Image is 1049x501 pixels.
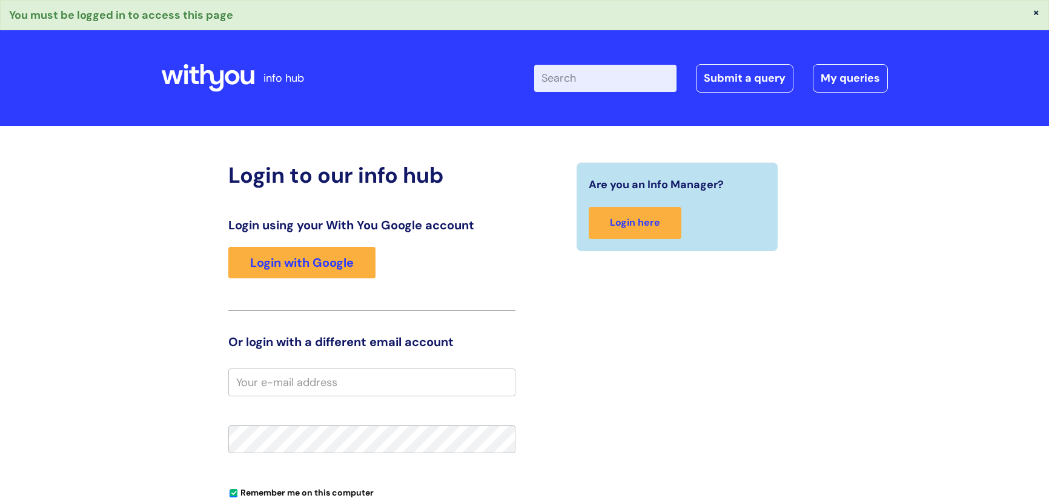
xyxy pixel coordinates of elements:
h3: Login using your With You Google account [228,218,515,232]
span: Are you an Info Manager? [589,175,724,194]
h3: Or login with a different email account [228,335,515,349]
a: Login here [589,207,681,239]
button: × [1033,7,1040,18]
label: Remember me on this computer [228,485,374,498]
a: Login with Google [228,247,376,278]
h2: Login to our info hub [228,162,515,188]
a: Submit a query [696,64,793,92]
a: My queries [813,64,888,92]
input: Remember me on this computer [230,490,237,497]
p: info hub [263,68,304,88]
input: Search [534,65,677,91]
input: Your e-mail address [228,368,515,396]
